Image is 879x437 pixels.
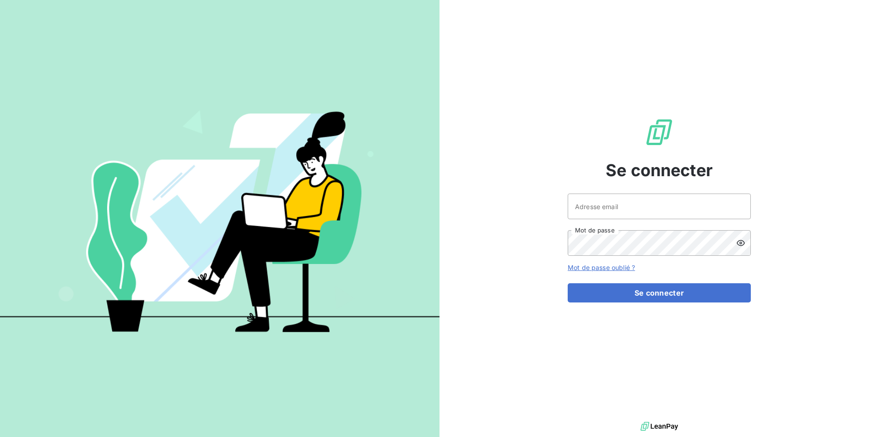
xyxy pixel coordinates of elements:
[645,118,674,147] img: Logo LeanPay
[568,194,751,219] input: placeholder
[640,420,678,433] img: logo
[568,264,635,271] a: Mot de passe oublié ?
[568,283,751,302] button: Se connecter
[606,158,713,183] span: Se connecter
